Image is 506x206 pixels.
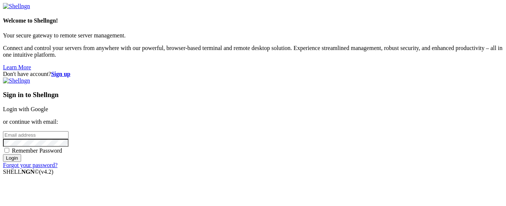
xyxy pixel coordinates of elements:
[21,169,35,175] b: NGN
[12,147,62,154] span: Remember Password
[3,91,503,99] h3: Sign in to Shellngn
[3,131,69,139] input: Email address
[3,162,57,168] a: Forgot your password?
[3,3,30,10] img: Shellngn
[3,106,48,112] a: Login with Google
[3,169,53,175] span: SHELL ©
[3,154,21,162] input: Login
[4,148,9,153] input: Remember Password
[51,71,70,77] a: Sign up
[3,119,503,125] p: or continue with email:
[3,45,503,58] p: Connect and control your servers from anywhere with our powerful, browser-based terminal and remo...
[3,32,503,39] p: Your secure gateway to remote server management.
[3,71,503,77] div: Don't have account?
[3,17,503,24] h4: Welcome to Shellngn!
[3,77,30,84] img: Shellngn
[39,169,54,175] span: 4.2.0
[3,64,31,70] a: Learn More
